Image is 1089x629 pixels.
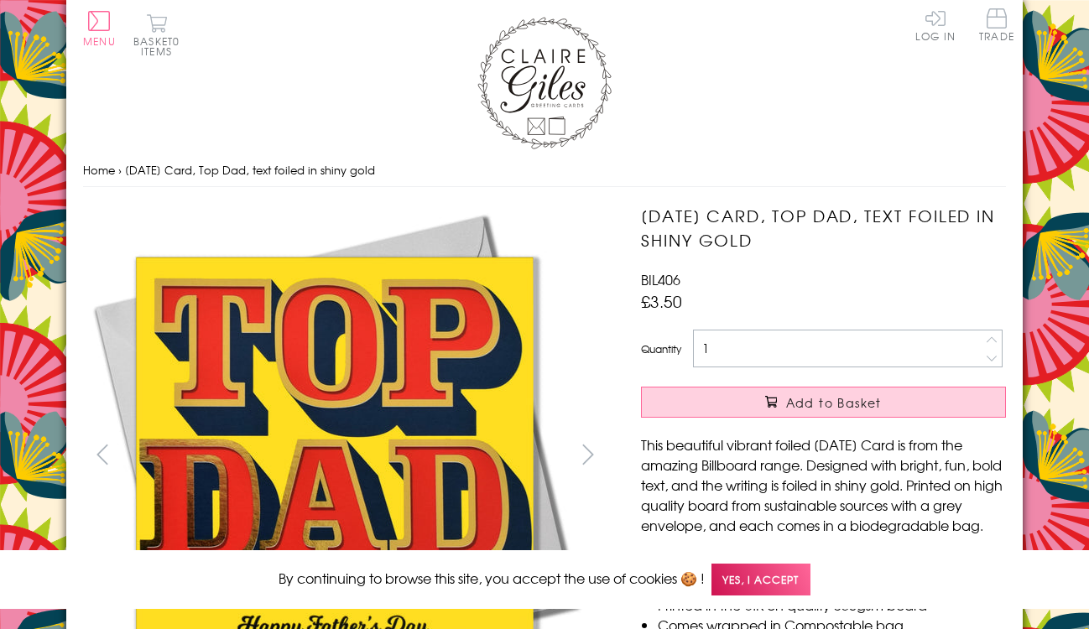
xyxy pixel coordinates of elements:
span: 0 items [141,34,180,59]
span: Add to Basket [786,394,882,411]
img: Claire Giles Greetings Cards [477,17,612,149]
span: [DATE] Card, Top Dad, text foiled in shiny gold [125,162,375,178]
button: Basket0 items [133,13,180,56]
span: Menu [83,34,116,49]
a: Trade [979,8,1014,44]
span: Yes, I accept [711,564,810,596]
a: Home [83,162,115,178]
h1: [DATE] Card, Top Dad, text foiled in shiny gold [641,204,1006,252]
a: Log In [915,8,956,41]
label: Quantity [641,341,681,356]
button: Menu [83,11,116,46]
button: prev [83,435,121,473]
p: This beautiful vibrant foiled [DATE] Card is from the amazing Billboard range. Designed with brig... [641,434,1006,535]
span: BIL406 [641,269,680,289]
nav: breadcrumbs [83,153,1006,188]
span: £3.50 [641,289,682,313]
button: Add to Basket [641,387,1006,418]
span: Trade [979,8,1014,41]
button: next [570,435,607,473]
span: › [118,162,122,178]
